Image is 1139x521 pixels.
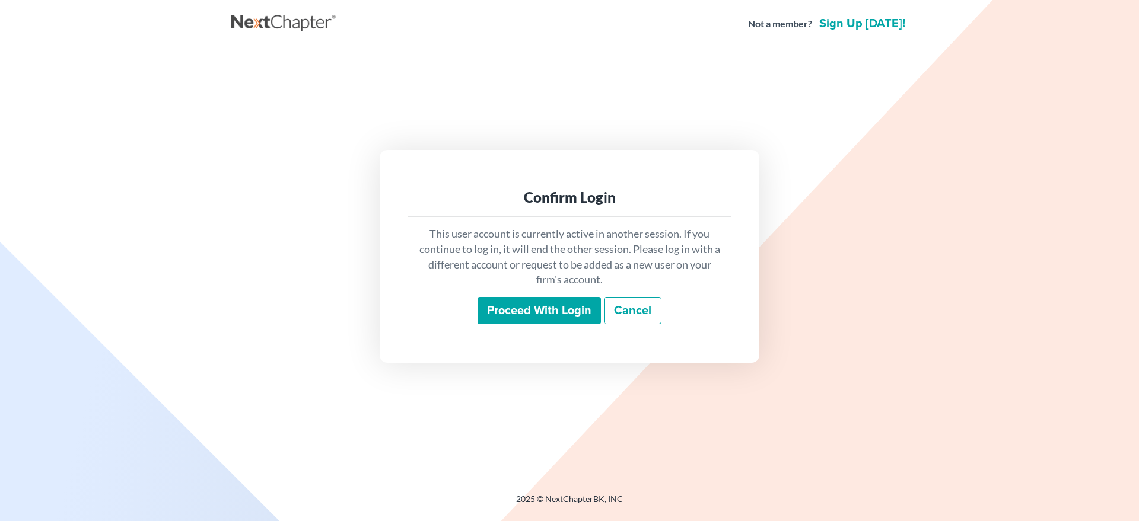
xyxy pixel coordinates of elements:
a: Cancel [604,297,661,324]
input: Proceed with login [478,297,601,324]
div: 2025 © NextChapterBK, INC [231,493,908,514]
div: Confirm Login [418,188,721,207]
strong: Not a member? [748,17,812,31]
p: This user account is currently active in another session. If you continue to log in, it will end ... [418,226,721,287]
a: Sign up [DATE]! [817,18,908,30]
